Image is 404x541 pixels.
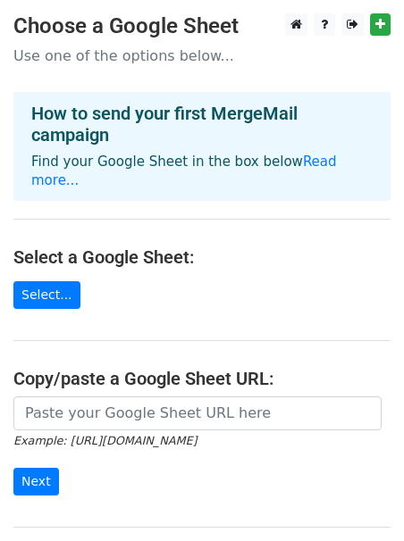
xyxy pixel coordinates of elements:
input: Next [13,468,59,495]
h4: How to send your first MergeMail campaign [31,103,373,146]
p: Use one of the options below... [13,46,391,65]
a: Read more... [31,154,337,188]
h4: Select a Google Sheet: [13,246,391,268]
p: Find your Google Sheet in the box below [31,153,373,190]
small: Example: [URL][DOMAIN_NAME] [13,434,197,447]
iframe: Chat Widget [315,455,404,541]
a: Select... [13,281,80,309]
h4: Copy/paste a Google Sheet URL: [13,368,391,389]
input: Paste your Google Sheet URL here [13,396,382,430]
h3: Choose a Google Sheet [13,13,391,39]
